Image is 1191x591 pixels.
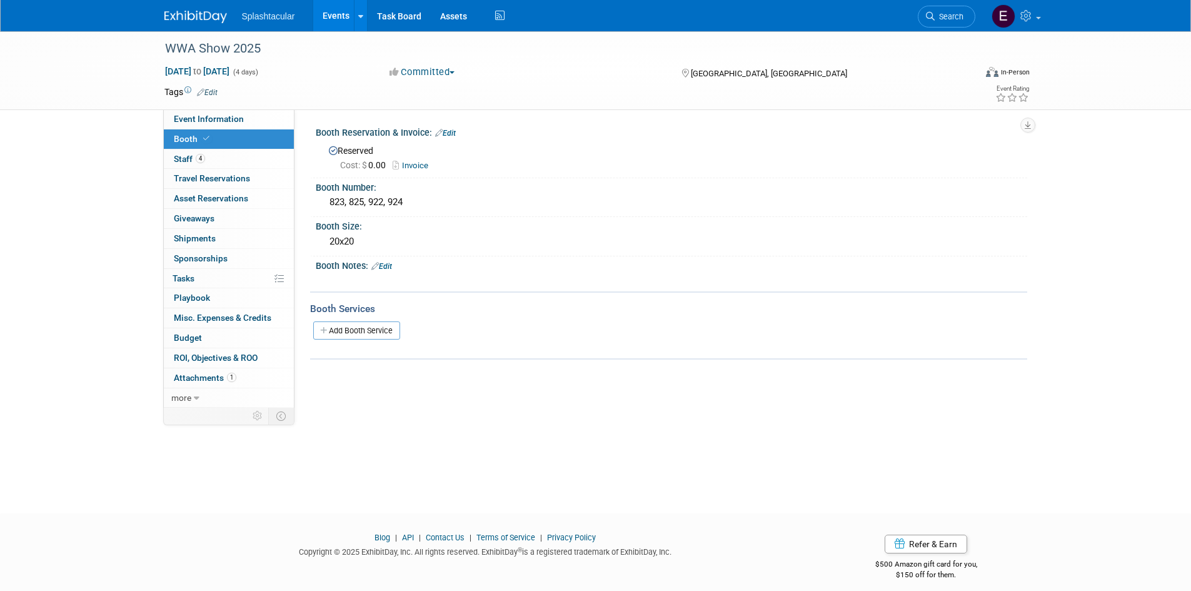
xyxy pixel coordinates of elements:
[825,551,1027,580] div: $500 Amazon gift card for you,
[164,189,294,208] a: Asset Reservations
[196,154,205,163] span: 4
[164,348,294,368] a: ROI, Objectives & ROO
[197,88,218,97] a: Edit
[174,353,258,363] span: ROI, Objectives & ROO
[164,86,218,98] td: Tags
[164,388,294,408] a: more
[164,109,294,129] a: Event Information
[316,256,1027,273] div: Booth Notes:
[435,129,456,138] a: Edit
[268,408,294,424] td: Toggle Event Tabs
[174,154,205,164] span: Staff
[161,38,957,60] div: WWA Show 2025
[227,373,236,382] span: 1
[825,570,1027,580] div: $150 off for them.
[537,533,545,542] span: |
[325,193,1018,212] div: 823, 825, 922, 924
[518,547,522,553] sup: ®
[174,173,250,183] span: Travel Reservations
[164,229,294,248] a: Shipments
[164,288,294,308] a: Playbook
[547,533,596,542] a: Privacy Policy
[325,141,1018,172] div: Reserved
[164,269,294,288] a: Tasks
[164,328,294,348] a: Budget
[426,533,465,542] a: Contact Us
[316,217,1027,233] div: Booth Size:
[1000,68,1030,77] div: In-Person
[164,209,294,228] a: Giveaways
[164,169,294,188] a: Travel Reservations
[325,232,1018,251] div: 20x20
[885,535,967,553] a: Refer & Earn
[174,134,212,144] span: Booth
[247,408,269,424] td: Personalize Event Tab Strip
[466,533,475,542] span: |
[173,273,194,283] span: Tasks
[191,66,203,76] span: to
[174,233,216,243] span: Shipments
[164,368,294,388] a: Attachments1
[385,66,460,79] button: Committed
[340,160,391,170] span: 0.00
[174,114,244,124] span: Event Information
[164,543,807,558] div: Copyright © 2025 ExhibitDay, Inc. All rights reserved. ExhibitDay is a registered trademark of Ex...
[164,11,227,23] img: ExhibitDay
[316,178,1027,194] div: Booth Number:
[232,68,258,76] span: (4 days)
[918,6,975,28] a: Search
[995,86,1029,92] div: Event Rating
[392,533,400,542] span: |
[371,262,392,271] a: Edit
[174,333,202,343] span: Budget
[402,533,414,542] a: API
[313,321,400,340] a: Add Booth Service
[374,533,390,542] a: Blog
[242,11,295,21] span: Splashtacular
[986,67,998,77] img: Format-Inperson.png
[174,213,214,223] span: Giveaways
[340,160,368,170] span: Cost: $
[174,193,248,203] span: Asset Reservations
[935,12,963,21] span: Search
[171,393,191,403] span: more
[174,373,236,383] span: Attachments
[164,149,294,169] a: Staff4
[174,253,228,263] span: Sponsorships
[164,129,294,149] a: Booth
[164,66,230,77] span: [DATE] [DATE]
[416,533,424,542] span: |
[174,293,210,303] span: Playbook
[203,135,209,142] i: Booth reservation complete
[902,65,1030,84] div: Event Format
[174,313,271,323] span: Misc. Expenses & Credits
[164,308,294,328] a: Misc. Expenses & Credits
[393,161,435,170] a: Invoice
[310,302,1027,316] div: Booth Services
[476,533,535,542] a: Terms of Service
[164,249,294,268] a: Sponsorships
[691,69,847,78] span: [GEOGRAPHIC_DATA], [GEOGRAPHIC_DATA]
[316,123,1027,139] div: Booth Reservation & Invoice:
[992,4,1015,28] img: Elliot Wheat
